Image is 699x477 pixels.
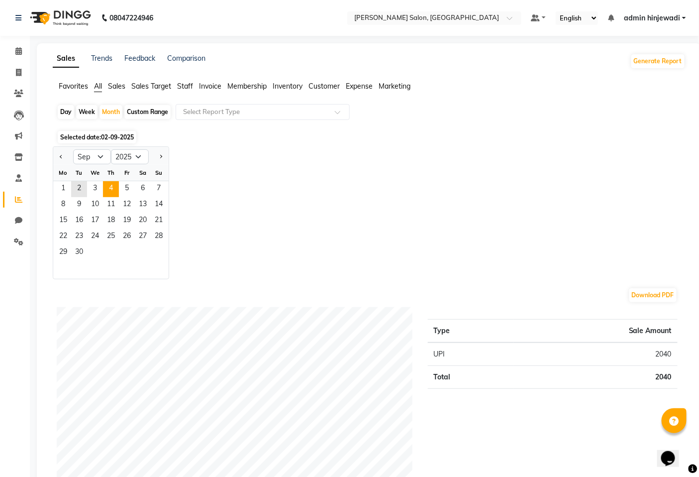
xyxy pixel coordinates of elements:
div: Sunday, September 21, 2025 [151,213,167,229]
span: 18 [103,213,119,229]
div: Thursday, September 25, 2025 [103,229,119,245]
span: Marketing [379,82,410,91]
button: Next month [157,149,165,165]
div: Tuesday, September 9, 2025 [71,197,87,213]
span: 19 [119,213,135,229]
span: 10 [87,197,103,213]
select: Select year [111,149,149,164]
div: Sunday, September 28, 2025 [151,229,167,245]
span: Sales Target [131,82,171,91]
div: Wednesday, September 24, 2025 [87,229,103,245]
span: 14 [151,197,167,213]
div: Fr [119,165,135,181]
span: Customer [308,82,340,91]
a: Sales [53,50,79,68]
div: Mo [55,165,71,181]
div: Sunday, September 7, 2025 [151,181,167,197]
span: 4 [103,181,119,197]
div: Thursday, September 18, 2025 [103,213,119,229]
span: 6 [135,181,151,197]
a: Trends [91,54,112,63]
div: Month [100,105,122,119]
div: Su [151,165,167,181]
div: Saturday, September 6, 2025 [135,181,151,197]
span: 22 [55,229,71,245]
iframe: chat widget [657,437,689,467]
div: Tuesday, September 30, 2025 [71,245,87,261]
b: 08047224946 [109,4,153,32]
span: 29 [55,245,71,261]
span: Staff [177,82,193,91]
span: 24 [87,229,103,245]
span: 27 [135,229,151,245]
div: Tu [71,165,87,181]
span: admin hinjewadi [624,13,680,23]
div: Friday, September 19, 2025 [119,213,135,229]
div: Tuesday, September 2, 2025 [71,181,87,197]
div: Saturday, September 20, 2025 [135,213,151,229]
div: Friday, September 5, 2025 [119,181,135,197]
div: Monday, September 8, 2025 [55,197,71,213]
div: Sa [135,165,151,181]
span: 15 [55,213,71,229]
span: All [94,82,102,91]
span: 20 [135,213,151,229]
div: Tuesday, September 23, 2025 [71,229,87,245]
td: UPI [428,343,514,366]
span: 30 [71,245,87,261]
span: 25 [103,229,119,245]
div: We [87,165,103,181]
span: 5 [119,181,135,197]
button: Download PDF [629,288,677,302]
span: Expense [346,82,373,91]
select: Select month [73,149,111,164]
div: Day [58,105,74,119]
div: Thursday, September 4, 2025 [103,181,119,197]
div: Week [76,105,98,119]
div: Sunday, September 14, 2025 [151,197,167,213]
div: Saturday, September 13, 2025 [135,197,151,213]
span: 7 [151,181,167,197]
img: logo [25,4,94,32]
span: Favorites [59,82,88,91]
span: 17 [87,213,103,229]
div: Custom Range [124,105,171,119]
span: 23 [71,229,87,245]
span: Membership [227,82,267,91]
div: Monday, September 15, 2025 [55,213,71,229]
span: 16 [71,213,87,229]
span: 26 [119,229,135,245]
div: Friday, September 12, 2025 [119,197,135,213]
span: 8 [55,197,71,213]
div: Tuesday, September 16, 2025 [71,213,87,229]
div: Saturday, September 27, 2025 [135,229,151,245]
span: 28 [151,229,167,245]
div: Wednesday, September 3, 2025 [87,181,103,197]
span: 2 [71,181,87,197]
span: 12 [119,197,135,213]
div: Monday, September 1, 2025 [55,181,71,197]
span: 3 [87,181,103,197]
span: Sales [108,82,125,91]
span: 11 [103,197,119,213]
a: Feedback [124,54,155,63]
div: Wednesday, September 10, 2025 [87,197,103,213]
span: Inventory [273,82,302,91]
div: Th [103,165,119,181]
div: Thursday, September 11, 2025 [103,197,119,213]
div: Friday, September 26, 2025 [119,229,135,245]
span: Selected date: [58,131,136,143]
button: Generate Report [631,54,685,68]
button: Previous month [57,149,65,165]
span: 13 [135,197,151,213]
div: Wednesday, September 17, 2025 [87,213,103,229]
span: 02-09-2025 [101,133,134,141]
td: 2040 [514,366,678,389]
span: 9 [71,197,87,213]
div: Monday, September 29, 2025 [55,245,71,261]
td: Total [428,366,514,389]
a: Comparison [167,54,205,63]
span: 1 [55,181,71,197]
div: Monday, September 22, 2025 [55,229,71,245]
span: Invoice [199,82,221,91]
